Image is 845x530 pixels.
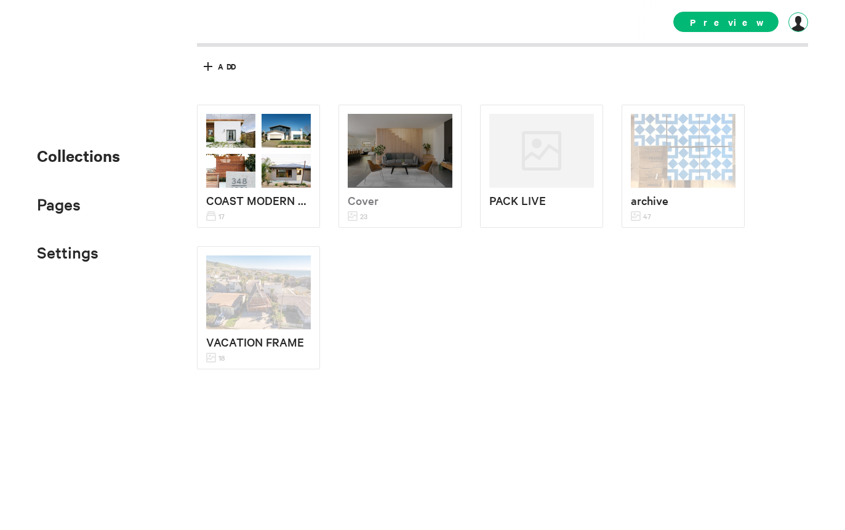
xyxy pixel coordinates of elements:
[673,12,779,32] span: Preview
[631,191,735,209] p: archive
[631,211,651,223] p: 47
[206,211,225,223] p: 17
[206,114,255,148] img: 021_JCGraceLane.jpg
[348,191,452,209] p: Cover
[206,154,255,188] img: 222_Esparto2020.jpg
[262,114,311,148] img: 003_PACKSurfStreet.jpg
[262,154,311,188] img: 183_PACKSurfshack.jpg
[206,352,225,364] p: 18
[37,242,98,262] span: Settings
[206,191,311,209] p: COAST MODERN DESIGN
[37,194,81,214] span: Pages
[631,114,735,188] img: IMG_3160.jpg
[348,211,367,223] p: 23
[206,255,311,329] img: IMG_6694.jpg
[206,333,311,351] p: VACATION FRAME
[218,61,235,72] span: Add
[37,145,120,166] span: Collections
[489,191,594,209] p: PACK LIVE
